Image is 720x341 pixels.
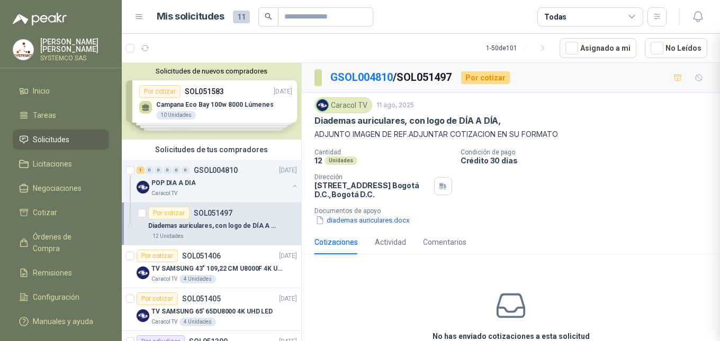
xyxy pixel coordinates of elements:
[13,154,109,174] a: Licitaciones
[13,178,109,198] a: Negociaciones
[157,9,224,24] h1: Mis solicitudes
[13,130,109,150] a: Solicitudes
[33,291,79,303] span: Configuración
[544,11,566,23] div: Todas
[13,227,109,259] a: Órdenes de Compra
[33,207,57,218] span: Cotizar
[40,38,109,53] p: [PERSON_NAME] [PERSON_NAME]
[13,311,109,331] a: Manuales y ayuda
[265,13,272,20] span: search
[33,231,99,254] span: Órdenes de Compra
[13,287,109,307] a: Configuración
[40,55,109,61] p: SYSTEMCO SAS
[13,13,67,25] img: Logo peakr
[33,316,93,327] span: Manuales y ayuda
[33,85,50,97] span: Inicio
[13,105,109,125] a: Tareas
[13,202,109,223] a: Cotizar
[33,109,56,121] span: Tareas
[33,267,72,279] span: Remisiones
[13,40,33,60] img: Company Logo
[13,263,109,283] a: Remisiones
[13,81,109,101] a: Inicio
[233,11,250,23] span: 11
[33,134,69,145] span: Solicitudes
[33,182,82,194] span: Negociaciones
[33,158,72,170] span: Licitaciones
